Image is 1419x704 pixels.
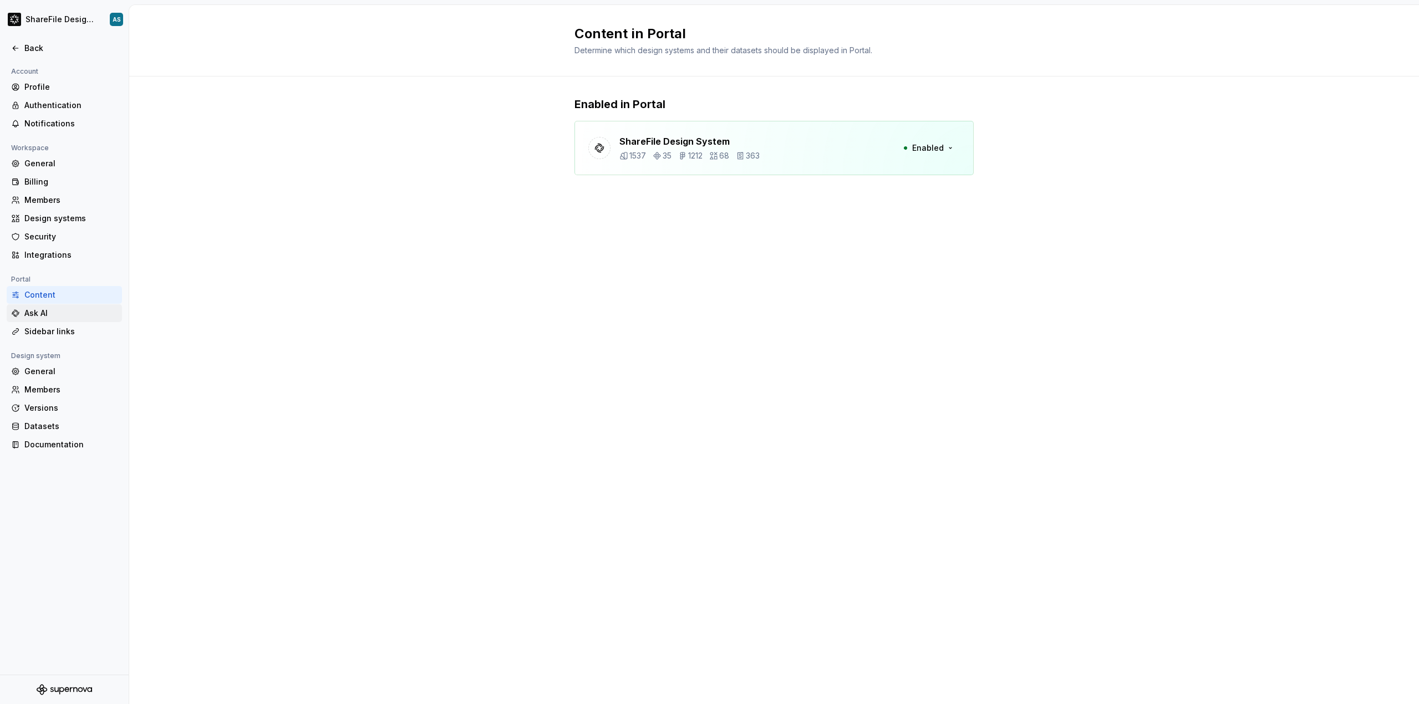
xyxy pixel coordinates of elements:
[24,402,118,414] div: Versions
[37,684,92,695] svg: Supernova Logo
[24,366,118,377] div: General
[24,308,118,319] div: Ask AI
[7,246,122,264] a: Integrations
[629,150,646,161] p: 1537
[24,176,118,187] div: Billing
[7,155,122,172] a: General
[7,39,122,57] a: Back
[7,286,122,304] a: Content
[24,326,118,337] div: Sidebar links
[574,96,974,112] p: Enabled in Portal
[26,14,96,25] div: ShareFile Design System
[7,65,43,78] div: Account
[24,439,118,450] div: Documentation
[7,115,122,132] a: Notifications
[24,81,118,93] div: Profile
[24,43,118,54] div: Back
[7,363,122,380] a: General
[7,436,122,453] a: Documentation
[7,304,122,322] a: Ask AI
[896,138,960,158] button: Enabled
[7,141,53,155] div: Workspace
[8,13,21,26] img: 16fa4d48-c719-41e7-904a-cec51ff481f5.png
[24,158,118,169] div: General
[574,45,872,55] span: Determine which design systems and their datasets should be displayed in Portal.
[7,173,122,191] a: Billing
[2,7,126,32] button: ShareFile Design SystemAS
[24,289,118,300] div: Content
[7,417,122,435] a: Datasets
[113,15,121,24] div: AS
[24,384,118,395] div: Members
[7,210,122,227] a: Design systems
[24,118,118,129] div: Notifications
[663,150,672,161] p: 35
[24,231,118,242] div: Security
[7,399,122,417] a: Versions
[24,249,118,261] div: Integrations
[7,228,122,246] a: Security
[719,150,729,161] p: 68
[912,142,944,154] span: Enabled
[7,349,65,363] div: Design system
[619,135,760,148] p: ShareFile Design System
[24,421,118,432] div: Datasets
[24,213,118,224] div: Design systems
[574,25,960,43] h2: Content in Portal
[7,96,122,114] a: Authentication
[746,150,760,161] p: 363
[688,150,703,161] p: 1212
[7,273,35,286] div: Portal
[7,78,122,96] a: Profile
[24,195,118,206] div: Members
[7,381,122,399] a: Members
[7,323,122,340] a: Sidebar links
[24,100,118,111] div: Authentication
[7,191,122,209] a: Members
